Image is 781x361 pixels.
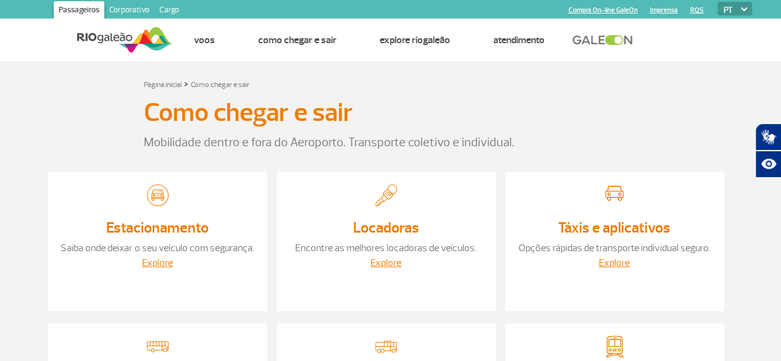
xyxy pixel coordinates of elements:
a: Locadoras [353,218,419,237]
a: > [184,77,188,91]
a: Como chegar e sair [258,34,336,46]
button: Abrir tradutor de língua de sinais. [755,123,781,151]
a: Atendimento [493,34,545,46]
a: Estacionamento [106,218,209,237]
a: Explore [142,257,173,269]
a: Encontre as melhores locadoras de veículos. [295,242,477,254]
a: Página inicial [144,80,182,89]
a: Corporativo [104,1,154,21]
div: Plugin de acessibilidade da Hand Talk. [755,123,781,178]
a: Compra On-line GaleOn [568,6,637,14]
a: Saiba onde deixar o seu veículo com segurança. [61,242,254,254]
a: Táxis e aplicativos [558,218,670,237]
a: Explore RIOgaleão [380,34,450,46]
a: Imprensa [649,6,677,14]
a: Explore [599,257,630,269]
a: RQS [690,6,703,14]
a: Explore [370,257,401,269]
a: Passageiros [54,1,104,21]
a: Voos [194,34,215,46]
a: Como chegar e sair [191,80,249,89]
button: Abrir recursos assistivos. [755,151,781,178]
h3: Como chegar e sair [144,98,353,128]
p: Mobilidade dentro e fora do Aeroporto. Transporte coletivo e individual. [144,133,638,152]
a: Cargo [154,1,184,21]
a: Opções rápidas de transporte individual seguro. [519,242,711,254]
